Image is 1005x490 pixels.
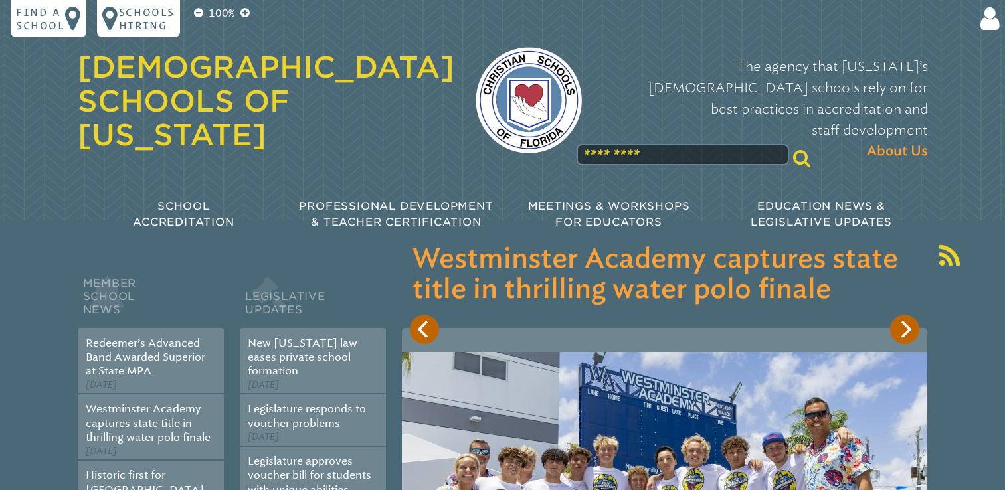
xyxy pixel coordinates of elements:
span: Education News & Legislative Updates [751,200,892,228]
button: Next [890,315,919,344]
img: csf-logo-web-colors.png [476,47,582,153]
p: 100% [206,5,238,21]
h2: Member School News [78,274,224,328]
a: New [US_STATE] law eases private school formation [248,337,357,378]
a: [DEMOGRAPHIC_DATA] Schools of [US_STATE] [78,50,454,152]
h3: Westminster Academy captures state title in thrilling water polo finale [412,244,917,305]
button: Previous [410,315,439,344]
span: School Accreditation [133,200,234,228]
p: Find a school [16,5,65,32]
span: About Us [867,141,928,162]
a: Legislature responds to voucher problems [248,402,366,429]
a: Westminster Academy captures state title in thrilling water polo finale [86,402,211,444]
span: [DATE] [248,431,279,442]
span: [DATE] [86,379,117,390]
span: [DATE] [86,446,117,457]
span: Professional Development & Teacher Certification [299,200,493,228]
span: [DATE] [248,379,279,390]
a: Redeemer’s Advanced Band Awarded Superior at State MPA [86,337,205,378]
p: The agency that [US_STATE]’s [DEMOGRAPHIC_DATA] schools rely on for best practices in accreditati... [603,56,928,162]
span: Meetings & Workshops for Educators [528,200,690,228]
h2: Legislative Updates [240,274,386,328]
p: Schools Hiring [119,5,175,32]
